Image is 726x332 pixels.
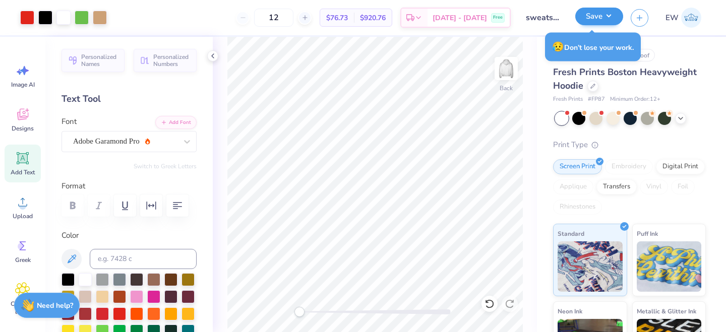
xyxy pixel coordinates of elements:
div: Embroidery [605,159,653,174]
div: Transfers [596,179,637,194]
span: Clipart & logos [6,300,39,316]
span: Fresh Prints Boston Heavyweight Hoodie [553,66,697,92]
span: Free [493,14,503,21]
div: Accessibility label [294,307,305,317]
img: Puff Ink [637,241,702,292]
span: [DATE] - [DATE] [433,13,487,23]
span: Personalized Numbers [153,53,191,68]
span: Greek [15,256,31,264]
button: Add Font [155,116,197,129]
div: Applique [553,179,593,194]
label: Font [62,116,77,127]
div: Back [500,84,513,93]
span: Designs [12,124,34,132]
input: Untitled Design [518,8,568,28]
span: Metallic & Glitter Ink [637,306,696,316]
div: Print Type [553,139,706,151]
div: Text Tool [62,92,197,106]
div: Screen Print [553,159,602,174]
button: Personalized Names [62,49,125,72]
label: Format [62,180,197,192]
div: Digital Print [656,159,705,174]
span: Fresh Prints [553,95,583,104]
strong: Need help? [37,301,73,310]
img: Emily White [681,8,701,28]
span: Upload [13,212,33,220]
span: Add Text [11,168,35,176]
div: Vinyl [640,179,668,194]
span: Image AI [11,81,35,89]
div: Rhinestones [553,200,602,215]
span: $76.73 [326,13,348,23]
input: – – [254,9,293,27]
label: Color [62,230,197,241]
span: Puff Ink [637,228,658,239]
a: EW [661,8,706,28]
button: Personalized Numbers [134,49,197,72]
div: Don’t lose your work. [545,33,641,61]
button: Switch to Greek Letters [134,162,197,170]
span: $920.76 [360,13,386,23]
div: Foil [671,179,695,194]
img: Back [496,58,516,79]
span: # FP87 [588,95,605,104]
span: Neon Ink [558,306,582,316]
img: Standard [558,241,623,292]
span: 😥 [552,40,564,53]
span: EW [665,12,679,24]
span: Standard [558,228,584,239]
span: Minimum Order: 12 + [610,95,660,104]
span: Personalized Names [81,53,118,68]
input: e.g. 7428 c [90,249,197,269]
button: Save [575,8,623,25]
